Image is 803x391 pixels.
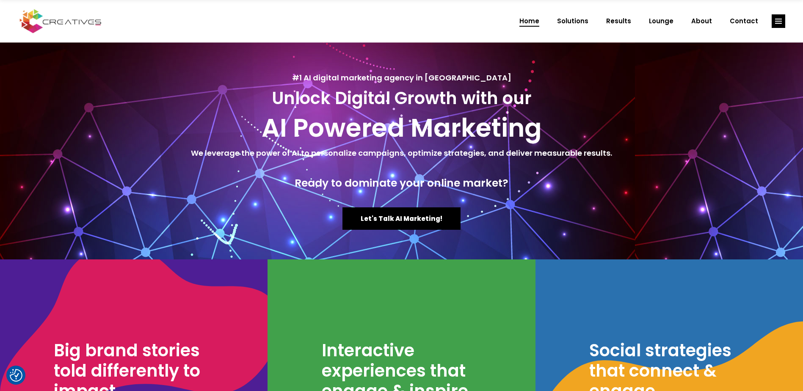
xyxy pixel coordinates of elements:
[691,10,712,32] span: About
[361,214,442,223] span: Let's Talk AI Marketing!
[510,10,548,32] a: Home
[8,72,795,84] h5: #1 AI digital marketing agency in [GEOGRAPHIC_DATA]
[649,10,673,32] span: Lounge
[519,10,539,32] span: Home
[8,147,795,159] h5: We leverage the power of AI to personalize campaigns, optimize strategies, and deliver measurable...
[342,207,461,230] a: Let's Talk AI Marketing!
[18,8,103,34] img: Creatives
[557,10,588,32] span: Solutions
[772,14,785,28] a: link
[548,10,597,32] a: Solutions
[10,369,22,382] img: Revisit consent button
[597,10,640,32] a: Results
[640,10,682,32] a: Lounge
[8,177,795,190] h4: Ready to dominate your online market?
[8,113,795,143] h2: AI Powered Marketing
[721,10,767,32] a: Contact
[730,10,758,32] span: Contact
[8,88,795,108] h3: Unlock Digital Growth with our
[682,10,721,32] a: About
[606,10,631,32] span: Results
[10,369,22,382] button: Consent Preferences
